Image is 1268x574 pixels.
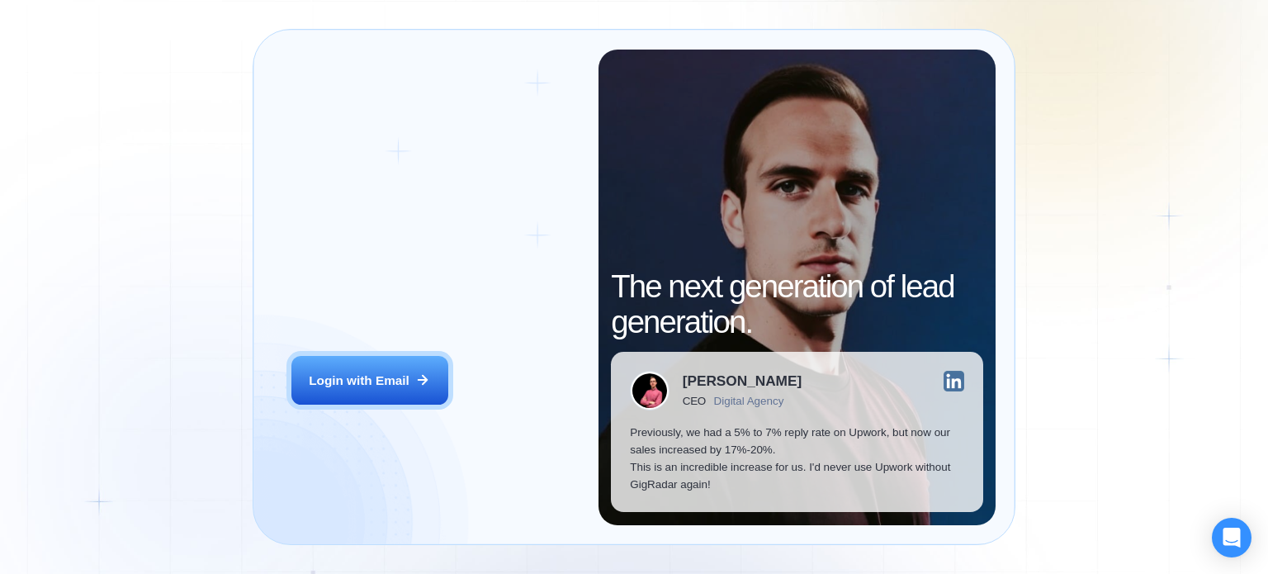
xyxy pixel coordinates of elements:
div: Digital Agency [714,395,784,407]
div: Open Intercom Messenger [1212,518,1251,557]
p: Previously, we had a 5% to 7% reply rate on Upwork, but now our sales increased by 17%-20%. This ... [630,424,964,494]
div: [PERSON_NAME] [683,374,802,388]
button: Login with Email [291,356,448,406]
div: CEO [683,395,706,407]
h2: The next generation of lead generation. [611,269,983,339]
div: Login with Email [309,372,409,389]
